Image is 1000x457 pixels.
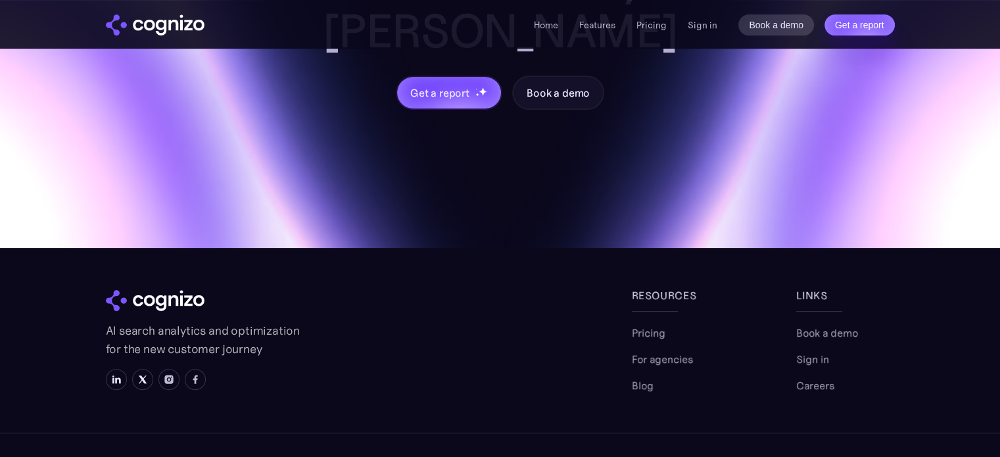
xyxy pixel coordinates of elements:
a: Get a reportstarstarstar [396,76,502,110]
a: Sign in [796,351,829,367]
a: Careers [796,377,834,393]
img: star [479,87,487,95]
a: Book a demo [738,14,814,36]
a: Pricing [632,325,665,341]
a: Sign in [688,17,717,33]
div: Resources [632,287,730,303]
img: LinkedIn icon [111,374,122,385]
a: Home [534,19,558,31]
a: Blog [632,377,654,393]
img: cognizo logo [106,14,204,36]
div: Book a demo [527,85,590,101]
img: star [475,88,477,90]
a: Features [579,19,615,31]
a: home [106,14,204,36]
a: Pricing [636,19,667,31]
img: star [475,93,480,97]
a: Book a demo [512,76,604,110]
a: Book a demo [796,325,858,341]
a: For agencies [632,351,693,367]
p: AI search analytics and optimization for the new customer journey [106,322,303,358]
div: Get a report [410,85,469,101]
img: X icon [137,374,148,385]
img: cognizo logo [106,290,204,311]
div: links [796,287,895,303]
a: Get a report [824,14,895,36]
